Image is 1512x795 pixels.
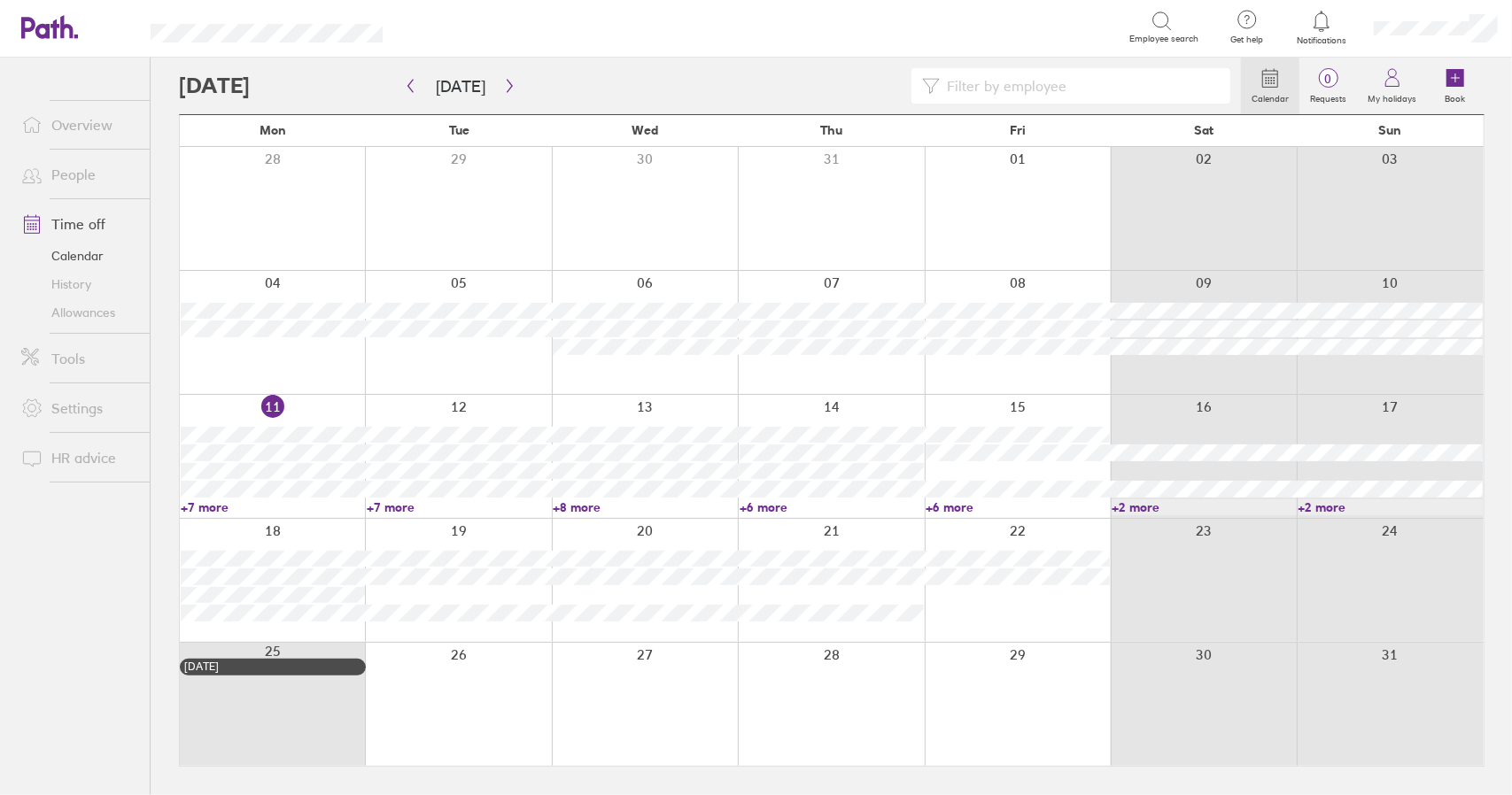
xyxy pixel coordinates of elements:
[1010,123,1026,137] span: Fri
[740,499,924,515] a: +6 more
[1299,72,1357,86] span: 0
[1379,123,1402,137] span: Sun
[422,72,500,101] button: [DATE]
[1241,89,1299,104] label: Calendar
[1293,35,1351,46] span: Notifications
[7,341,150,376] a: Tools
[1194,123,1213,137] span: Sat
[1357,89,1427,104] label: My holidays
[367,499,551,515] a: +7 more
[449,123,469,137] span: Tue
[553,499,737,515] a: +8 more
[260,123,286,137] span: Mon
[7,440,150,475] a: HR advice
[1129,34,1198,44] span: Employee search
[7,206,150,242] a: Time off
[1357,58,1427,114] a: My holidays
[1293,9,1351,46] a: Notifications
[7,242,150,270] a: Calendar
[926,499,1110,515] a: +6 more
[7,270,150,298] a: History
[1218,35,1276,45] span: Get help
[7,298,150,327] a: Allowances
[1299,89,1357,104] label: Requests
[1299,499,1483,515] a: +2 more
[1427,58,1484,114] a: Book
[940,69,1220,103] input: Filter by employee
[632,123,659,137] span: Wed
[820,123,842,137] span: Thu
[7,390,150,426] a: Settings
[1241,58,1299,114] a: Calendar
[1435,89,1477,104] label: Book
[430,19,476,35] div: Search
[1299,58,1357,114] a: 0Requests
[1112,499,1296,515] a: +2 more
[181,499,365,515] a: +7 more
[7,107,150,143] a: Overview
[184,660,361,673] div: [DATE]
[7,157,150,192] a: People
